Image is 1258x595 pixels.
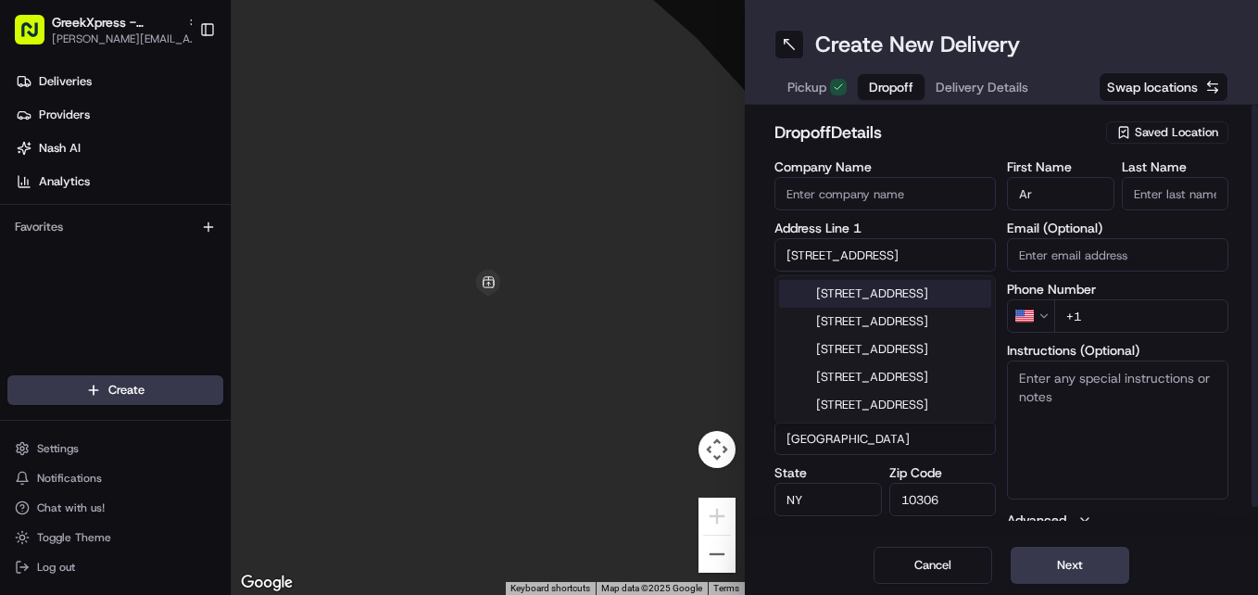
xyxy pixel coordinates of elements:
span: Deliveries [39,73,92,90]
span: Providers [39,107,90,123]
div: [STREET_ADDRESS] [779,363,991,391]
input: Enter address [774,238,996,272]
div: Favorites [7,212,223,242]
button: Keyboard shortcuts [510,582,590,595]
img: Regen Pajulas [19,270,48,299]
label: Instructions (Optional) [1007,344,1228,357]
span: Delivery Details [936,78,1028,96]
div: Past conversations [19,241,124,256]
a: Powered byPylon [131,409,224,424]
label: Email (Optional) [1007,222,1228,234]
span: Pylon [184,410,224,424]
span: • [139,287,145,302]
div: Suggestions [774,275,996,424]
span: Knowledge Base [37,364,142,383]
label: Phone Number [1007,283,1228,296]
span: Saved Location [1135,124,1218,141]
a: Nash AI [7,133,231,163]
h2: dropoff Details [774,120,1095,146]
div: We're available if you need us! [63,196,234,210]
label: Zip Code [889,466,997,479]
div: 📗 [19,366,33,381]
div: Start new chat [63,177,304,196]
label: Address Line 1 [774,222,996,234]
button: Next [1011,547,1129,584]
div: 💻 [157,366,171,381]
span: API Documentation [175,364,297,383]
button: Settings [7,436,223,462]
button: Chat with us! [7,495,223,521]
input: Enter phone number [1054,299,1228,333]
label: First Name [1007,160,1114,173]
button: Zoom out [698,536,736,573]
span: Chat with us! [37,500,105,515]
span: [DATE] [149,287,187,302]
input: Enter last name [1122,177,1229,210]
p: Welcome 👋 [19,74,337,104]
input: Enter zip code [889,483,997,516]
button: GreekXpress - [GEOGRAPHIC_DATA] [52,13,180,32]
input: Enter state [774,483,882,516]
img: 1736555255976-a54dd68f-1ca7-489b-9aae-adbdc363a1c4 [37,288,52,303]
input: Enter country [774,422,996,455]
button: See all [287,237,337,260]
span: Log out [37,560,75,575]
div: [STREET_ADDRESS] [779,335,991,363]
div: [STREET_ADDRESS] [779,308,991,335]
button: Toggle Theme [7,525,223,551]
img: 1736555255976-a54dd68f-1ca7-489b-9aae-adbdc363a1c4 [19,177,52,210]
a: Open this area in Google Maps (opens a new window) [236,571,297,595]
button: Start new chat [315,183,337,205]
div: [STREET_ADDRESS] [779,391,991,419]
button: [PERSON_NAME][EMAIL_ADDRESS][DOMAIN_NAME] [52,32,200,46]
a: 📗Knowledge Base [11,357,149,390]
button: Log out [7,554,223,580]
input: Enter email address [1007,238,1228,272]
a: Deliveries [7,67,231,96]
span: Map data ©2025 Google [601,583,702,593]
label: Last Name [1122,160,1229,173]
a: 💻API Documentation [149,357,305,390]
div: [STREET_ADDRESS] [779,280,991,308]
button: Saved Location [1106,120,1228,146]
span: Settings [37,441,79,456]
button: Cancel [874,547,992,584]
input: Enter company name [774,177,996,210]
h1: Create New Delivery [815,30,1020,59]
span: Analytics [39,173,90,190]
a: Providers [7,100,231,130]
button: Map camera controls [698,431,736,468]
span: Notifications [37,471,102,486]
button: Zoom in [698,498,736,535]
span: Swap locations [1107,78,1198,96]
span: Dropoff [869,78,913,96]
label: Advanced [1007,511,1066,529]
span: Nash AI [39,140,81,157]
input: Enter first name [1007,177,1114,210]
img: Google [236,571,297,595]
img: Nash [19,19,56,56]
a: Terms (opens in new tab) [713,583,739,593]
label: Company Name [774,160,996,173]
button: Advanced [1007,511,1228,529]
label: State [774,466,882,479]
a: Analytics [7,167,231,196]
button: Notifications [7,465,223,491]
button: GreekXpress - [GEOGRAPHIC_DATA][PERSON_NAME][EMAIL_ADDRESS][DOMAIN_NAME] [7,7,192,52]
span: Regen Pajulas [57,287,135,302]
button: Create [7,375,223,405]
span: Pickup [787,78,826,96]
span: Toggle Theme [37,530,111,545]
span: Create [108,382,145,399]
button: Swap locations [1099,72,1228,102]
input: Clear [48,120,306,139]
